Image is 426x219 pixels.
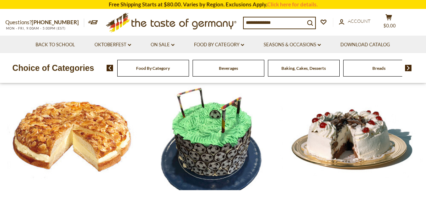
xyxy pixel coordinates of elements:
a: Back to School [36,41,75,49]
a: Food By Category [194,41,244,49]
p: Questions? [5,18,84,27]
a: Beverages [219,66,238,71]
span: MON - FRI, 9:00AM - 5:00PM (EST) [5,26,66,30]
a: Food By Category [136,66,170,71]
img: previous arrow [107,65,113,71]
a: [PHONE_NUMBER] [32,19,79,25]
img: next arrow [405,65,412,71]
a: Baking, Cakes, Desserts [281,66,326,71]
a: Download Catalog [340,41,390,49]
span: Account [348,18,371,24]
a: Seasons & Occasions [264,41,321,49]
button: $0.00 [378,14,399,32]
a: On Sale [151,41,174,49]
a: Oktoberfest [95,41,131,49]
a: Account [339,17,371,25]
a: Breads [372,66,385,71]
span: $0.00 [383,23,396,28]
a: Click here for details. [267,1,318,7]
